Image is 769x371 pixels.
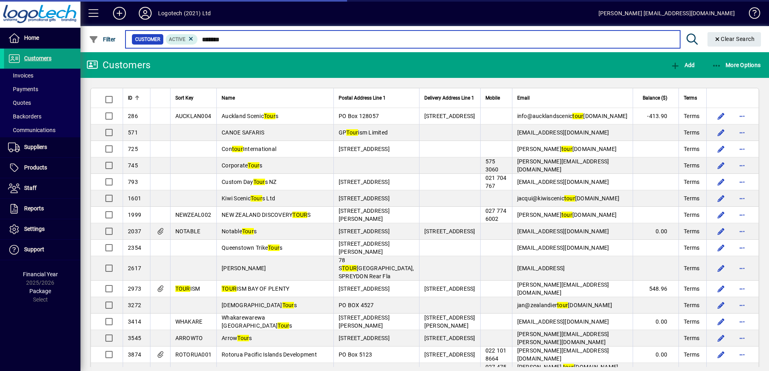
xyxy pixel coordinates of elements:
span: [STREET_ADDRESS][PERSON_NAME] [339,241,390,255]
span: Terms [684,178,699,186]
span: NOTABLE [175,228,201,234]
span: Terms [684,194,699,202]
span: 78 S [GEOGRAPHIC_DATA], SPREYDON Rear Fla [339,257,414,279]
span: [STREET_ADDRESS] [424,113,475,119]
span: [STREET_ADDRESS] [339,228,390,234]
button: Edit [715,159,728,172]
span: Products [24,164,47,171]
em: tour [564,195,575,202]
span: [STREET_ADDRESS][PERSON_NAME] [339,314,390,329]
span: [PERSON_NAME] [222,265,266,271]
span: 793 [128,179,138,185]
em: Tour [242,228,254,234]
em: Tour [278,322,289,329]
button: Edit [715,192,728,205]
div: Balance ($) [638,94,674,102]
span: PO BOX 4527 [339,302,374,308]
em: tour [557,302,568,308]
button: More options [736,348,748,361]
button: More options [736,262,748,275]
button: Edit [715,225,728,238]
span: [STREET_ADDRESS] [339,195,390,202]
button: More options [736,315,748,328]
button: More options [736,159,748,172]
em: TOUR [175,285,190,292]
span: [PERSON_NAME] [DOMAIN_NAME] [517,212,617,218]
span: 1999 [128,212,141,218]
button: Edit [715,348,728,361]
span: Notable s [222,228,257,234]
span: [STREET_ADDRESS] [339,146,390,152]
span: ARROWTO [175,335,203,341]
button: More options [736,110,748,122]
span: 3545 [128,335,141,341]
span: 575 3060 [485,158,499,173]
td: -413.90 [633,108,679,124]
div: Logotech (2021) Ltd [158,7,211,20]
button: More options [736,175,748,188]
span: [EMAIL_ADDRESS][DOMAIN_NAME] [517,228,609,234]
span: Clear Search [714,36,755,42]
span: Terms [684,112,699,120]
span: Reports [24,205,44,212]
a: Backorders [4,110,80,123]
span: Terms [684,318,699,326]
em: Tour [248,162,259,169]
button: Edit [715,315,728,328]
span: 286 [128,113,138,119]
td: 0.00 [633,347,679,363]
a: Quotes [4,96,80,110]
button: More options [736,192,748,205]
span: 2037 [128,228,141,234]
td: 0.00 [633,223,679,240]
span: Name [222,94,235,102]
div: [PERSON_NAME] [EMAIL_ADDRESS][DOMAIN_NAME] [598,7,735,20]
span: 021 704 767 [485,175,507,189]
em: TOUR [222,285,236,292]
span: [STREET_ADDRESS] [424,228,475,234]
button: Edit [715,110,728,122]
a: Home [4,28,80,48]
span: 745 [128,162,138,169]
em: Tour [282,302,294,308]
a: Products [4,158,80,178]
span: Invoices [8,72,33,79]
a: Knowledge Base [743,2,759,28]
span: ID [128,94,132,102]
span: [STREET_ADDRESS][PERSON_NAME] [424,314,475,329]
button: Edit [715,241,728,254]
td: 548.96 [633,281,679,297]
div: Customers [86,59,150,71]
button: Edit [715,143,728,155]
span: 022 101 8664 [485,347,507,362]
span: [STREET_ADDRESS] [339,335,390,341]
button: More options [736,126,748,139]
span: Corporate s [222,162,263,169]
span: Active [169,37,185,42]
em: TOUR [342,265,357,271]
button: More Options [710,58,763,72]
span: Terms [684,161,699,169]
span: 027 774 6002 [485,208,507,222]
span: Terms [684,351,699,359]
span: NEWZEAL002 [175,212,212,218]
span: PO Box 128057 [339,113,379,119]
a: Reports [4,199,80,219]
span: More Options [712,62,761,68]
span: PO Box 5123 [339,351,372,358]
span: [EMAIL_ADDRESS][DOMAIN_NAME] [517,179,609,185]
span: Auckland Scenic s [222,113,278,119]
button: Edit [715,332,728,344]
span: [PERSON_NAME] [DOMAIN_NAME] [517,146,617,152]
span: Settings [24,226,45,232]
span: [EMAIL_ADDRESS][DOMAIN_NAME] [517,129,609,136]
button: Edit [715,299,728,312]
span: Arrow s [222,335,252,341]
span: [STREET_ADDRESS] [339,285,390,292]
span: 2973 [128,285,141,292]
span: Terms [684,264,699,272]
span: 1601 [128,195,141,202]
div: ID [128,94,145,102]
span: [STREET_ADDRESS][PERSON_NAME] [339,208,390,222]
span: Whakarewarewa [GEOGRAPHIC_DATA] s [222,314,292,329]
